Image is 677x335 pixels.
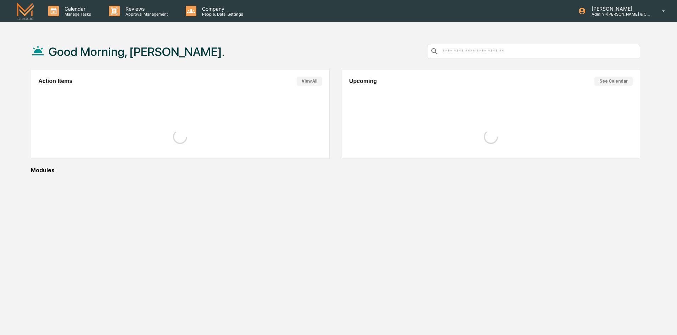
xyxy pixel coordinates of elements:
button: View All [297,77,322,86]
p: Reviews [120,6,172,12]
p: People, Data, Settings [196,12,247,17]
p: Approval Management [120,12,172,17]
p: [PERSON_NAME] [586,6,652,12]
p: Company [196,6,247,12]
p: Manage Tasks [59,12,95,17]
p: Calendar [59,6,95,12]
div: Modules [31,167,640,174]
p: Admin • [PERSON_NAME] & Co. - BD [586,12,652,17]
img: logo [17,2,34,19]
button: See Calendar [594,77,633,86]
h2: Action Items [38,78,72,84]
h2: Upcoming [349,78,377,84]
h1: Good Morning, [PERSON_NAME]. [49,45,225,59]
